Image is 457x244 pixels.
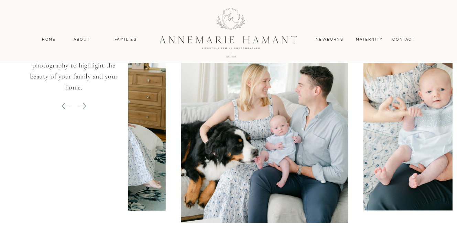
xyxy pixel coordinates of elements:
[39,36,59,43] a: Home
[356,36,382,43] a: MAternity
[27,49,121,101] h3: In-home lifestyle newborn photography to highlight the beauty of your family and your home.
[313,36,346,43] a: Newborns
[72,36,92,43] a: About
[110,36,141,43] a: Families
[389,36,419,43] a: contact
[26,17,121,41] h2: Newborn Photographer serving [US_STATE] + Main Line [GEOGRAPHIC_DATA]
